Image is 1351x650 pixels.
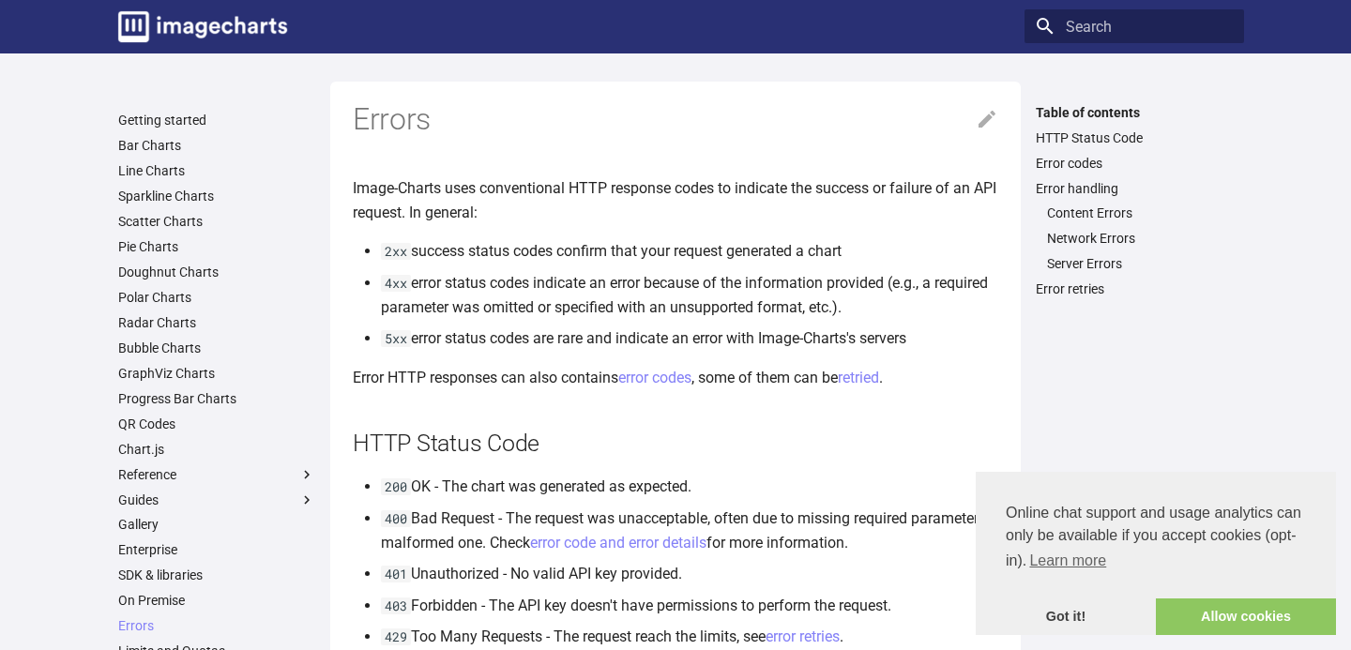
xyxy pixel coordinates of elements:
[118,289,315,306] a: Polar Charts
[618,369,691,386] a: error codes
[118,238,315,255] a: Pie Charts
[353,176,998,224] p: Image-Charts uses conventional HTTP response codes to indicate the success or failure of an API r...
[353,100,998,140] h1: Errors
[1025,104,1244,121] label: Table of contents
[381,478,411,495] code: 200
[381,628,411,645] code: 429
[1025,104,1244,298] nav: Table of contents
[353,366,998,390] p: Error HTTP responses can also contains , some of them can be .
[381,275,411,292] code: 4xx
[381,510,411,527] code: 400
[381,566,411,582] code: 401
[118,11,287,42] img: logo
[118,441,315,458] a: Chart.js
[353,427,998,460] h2: HTTP Status Code
[118,314,315,331] a: Radar Charts
[381,330,411,347] code: 5xx
[118,162,315,179] a: Line Charts
[118,416,315,432] a: QR Codes
[1025,9,1244,43] input: Search
[118,390,315,407] a: Progress Bar Charts
[118,112,315,128] a: Getting started
[118,617,315,634] a: Errors
[381,243,411,260] code: 2xx
[381,326,998,351] li: error status codes are rare and indicate an error with Image-Charts's servers
[118,491,315,508] label: Guides
[118,213,315,230] a: Scatter Charts
[1156,598,1336,636] a: allow cookies
[381,597,411,614] code: 403
[1036,204,1233,272] nav: Error handling
[118,541,315,558] a: Enterprise
[118,340,315,356] a: Bubble Charts
[118,466,315,483] label: Reference
[381,625,998,649] li: Too Many Requests - The request reach the limits, see .
[381,562,998,586] li: Unauthorized - No valid API key provided.
[1026,547,1109,575] a: learn more about cookies
[118,365,315,382] a: GraphViz Charts
[1036,129,1233,146] a: HTTP Status Code
[1047,255,1233,272] a: Server Errors
[118,137,315,154] a: Bar Charts
[1047,204,1233,221] a: Content Errors
[118,516,315,533] a: Gallery
[1036,155,1233,172] a: Error codes
[766,627,840,645] a: error retries
[381,271,998,319] li: error status codes indicate an error because of the information provided (e.g., a required parame...
[381,475,998,499] li: OK - The chart was generated as expected.
[118,264,315,280] a: Doughnut Charts
[381,594,998,618] li: Forbidden - The API key doesn't have permissions to perform the request.
[118,592,315,609] a: On Premise
[1036,180,1233,197] a: Error handling
[1006,502,1306,575] span: Online chat support and usage analytics can only be available if you accept cookies (opt-in).
[381,506,998,554] li: Bad Request - The request was unacceptable, often due to missing required parameter or malformed ...
[381,239,998,264] li: success status codes confirm that your request generated a chart
[838,369,879,386] a: retried
[976,472,1336,635] div: cookieconsent
[118,188,315,204] a: Sparkline Charts
[1047,230,1233,247] a: Network Errors
[111,4,295,50] a: Image-Charts documentation
[530,534,706,552] a: error code and error details
[1036,280,1233,297] a: Error retries
[976,598,1156,636] a: dismiss cookie message
[118,567,315,583] a: SDK & libraries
